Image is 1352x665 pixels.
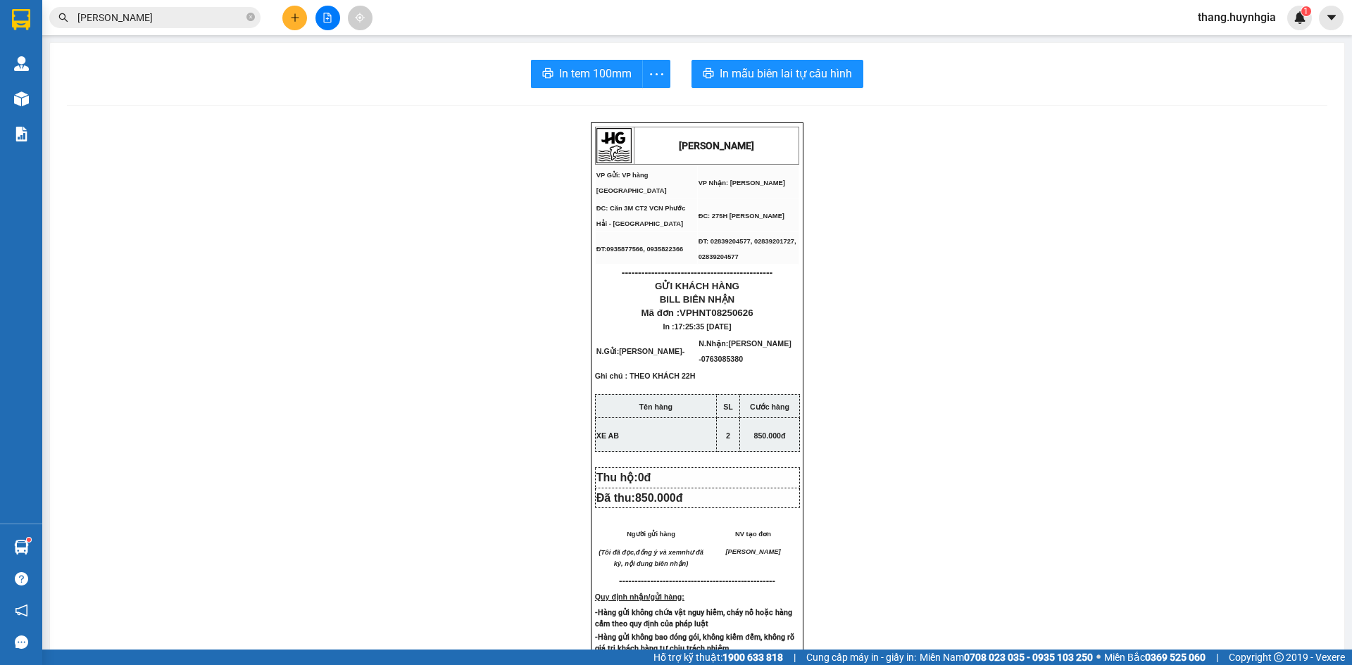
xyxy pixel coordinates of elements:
span: Mã đơn : [641,308,753,318]
span: ĐC: Căn 3M CT2 VCN Phước Hải - [GEOGRAPHIC_DATA] [596,205,686,227]
span: 2 [726,431,730,440]
span: 850.000đ [635,492,683,504]
span: N.Gửi: [596,347,684,355]
span: VP Gửi: VP hàng [GEOGRAPHIC_DATA] [596,172,667,194]
sup: 1 [1301,6,1311,16]
img: warehouse-icon [14,540,29,555]
button: printerIn tem 100mm [531,60,643,88]
span: close-circle [246,11,255,25]
strong: Quy định nhận/gửi hàng: [595,593,684,601]
span: [PERSON_NAME] [725,548,780,555]
span: notification [15,604,28,617]
span: ---------------------------------------------- [622,267,772,278]
img: logo-vxr [12,9,30,30]
span: printer [542,68,553,81]
button: caret-down [1319,6,1344,30]
strong: SL [723,403,733,411]
span: question-circle [15,572,28,585]
span: ----------------------------------------------- [628,576,775,586]
span: printer [703,68,714,81]
span: Người gửi hàng [627,531,675,538]
span: | [1216,650,1218,665]
span: Miền Nam [920,650,1093,665]
span: GỬI KHÁCH HÀNG [655,281,739,291]
button: more [642,60,670,88]
span: copyright [1274,652,1284,662]
span: NV tạo đơn [735,531,771,538]
span: caret-down [1325,11,1338,24]
span: 0763085380 [701,355,743,363]
span: VPHNT08250626 [680,308,753,318]
span: Cung cấp máy in - giấy in: [806,650,916,665]
span: --- [619,576,628,586]
span: Miền Bắc [1104,650,1206,665]
span: ĐT:0935877566, 0935822366 [596,246,683,253]
strong: -Hàng gửi không bao đóng gói, không kiểm đếm, không rõ giá trị khách hàng tự chịu trách nhiệm [595,633,794,653]
span: 0đ [638,471,651,483]
span: 850.000đ [754,431,786,440]
strong: [PERSON_NAME] [679,140,754,151]
span: In tem 100mm [559,65,632,82]
span: BILL BIÊN NHẬN [660,294,735,305]
span: more [643,65,670,83]
strong: 0708 023 035 - 0935 103 250 [964,652,1093,663]
span: Đã thu: [596,492,683,504]
img: icon-new-feature [1294,11,1306,24]
strong: -Hàng gửi không chứa vật nguy hiểm, cháy nổ hoặc hàng cấm theo quy định của pháp luật [595,608,792,628]
span: 1 [1303,6,1308,16]
span: message [15,635,28,649]
button: aim [348,6,373,30]
img: solution-icon [14,127,29,141]
span: [PERSON_NAME] [619,347,682,355]
span: | [794,650,796,665]
span: Hỗ trợ kỹ thuật: [653,650,783,665]
button: file-add [315,6,340,30]
span: Thu hộ: [596,471,657,483]
span: In : [663,322,732,331]
span: plus [290,13,300,23]
strong: 0369 525 060 [1145,652,1206,663]
span: N.Nhận: [699,339,791,363]
span: ĐC: 275H [PERSON_NAME] [699,213,784,220]
button: plus [282,6,307,30]
span: close-circle [246,13,255,21]
sup: 1 [27,538,31,542]
button: printerIn mẫu biên lai tự cấu hình [691,60,863,88]
span: thang.huynhgia [1187,8,1287,26]
strong: 1900 633 818 [722,652,783,663]
span: 17:25:35 [DATE] [675,322,732,331]
em: (Tôi đã đọc,đồng ý và xem [599,549,682,556]
strong: Tên hàng [639,403,672,411]
img: warehouse-icon [14,91,29,106]
span: VP Nhận: [PERSON_NAME] [699,179,785,186]
span: XE AB [596,431,619,440]
img: logo [596,128,632,163]
span: Ghi chú : THEO KHÁCH 22H [595,372,696,391]
span: ĐT: 02839204577, 02839201727, 02839204577 [699,238,796,260]
span: In mẫu biên lai tự cấu hình [720,65,852,82]
span: [PERSON_NAME] - [699,339,791,363]
span: - [682,347,685,355]
span: file-add [323,13,332,23]
em: như đã ký, nội dung biên nhận) [614,549,703,567]
strong: Cước hàng [750,403,789,411]
span: aim [355,13,365,23]
span: ⚪️ [1096,654,1101,660]
img: warehouse-icon [14,56,29,71]
input: Tìm tên, số ĐT hoặc mã đơn [77,10,244,25]
span: search [58,13,68,23]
